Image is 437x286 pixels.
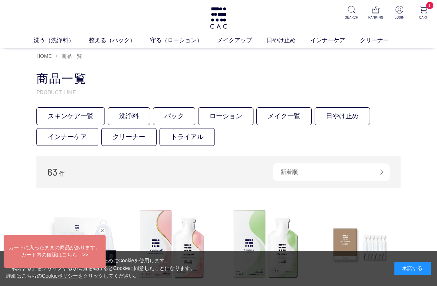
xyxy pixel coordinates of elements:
li: 〉 [55,53,84,60]
div: 新着順 [273,163,390,181]
a: スキンケア一覧 [36,107,105,125]
p: RANKING [368,15,383,20]
a: ローション [198,107,253,125]
a: RANKING [368,6,383,20]
a: インナーケア [36,128,98,146]
a: メイクアップ [217,36,267,45]
a: 日やけ止め [267,36,310,45]
img: ＣＡＣジェル美容液 お試しサイズ（１袋） [318,203,401,286]
img: ＣＡＣトライアルセット [36,203,119,286]
a: メイク一覧 [256,107,312,125]
p: LOGIN [392,15,407,20]
a: Cookieポリシー [42,273,78,279]
a: 商品一覧 [60,53,82,59]
a: 洗浄料 [108,107,150,125]
span: 63 [47,166,58,178]
h1: 商品一覧 [36,71,401,87]
a: インナーケア [310,36,360,45]
a: 日やけ止め [315,107,370,125]
a: 整える（パック） [89,36,150,45]
p: PRODUCT LINE [36,88,401,96]
span: 商品一覧 [62,53,82,59]
img: logo [209,7,228,29]
a: 洗う（洗浄料） [34,36,89,45]
a: クリーナー [360,36,403,45]
a: SEARCH [344,6,359,20]
a: パック [153,107,195,125]
div: 承諾する [394,262,431,275]
a: クリーナー [101,128,157,146]
a: トライアル [160,128,215,146]
a: LOGIN [392,6,407,20]
a: 1 CART [416,6,431,20]
img: ＣＡＣかいちょう [224,203,307,286]
p: CART [416,15,431,20]
span: 1 [426,2,433,9]
img: ＣＡＣかいちょう ビューティープラス [130,203,213,286]
span: 件 [59,171,65,177]
a: HOME [36,53,52,59]
a: 守る（ローション） [150,36,217,45]
p: SEARCH [344,15,359,20]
